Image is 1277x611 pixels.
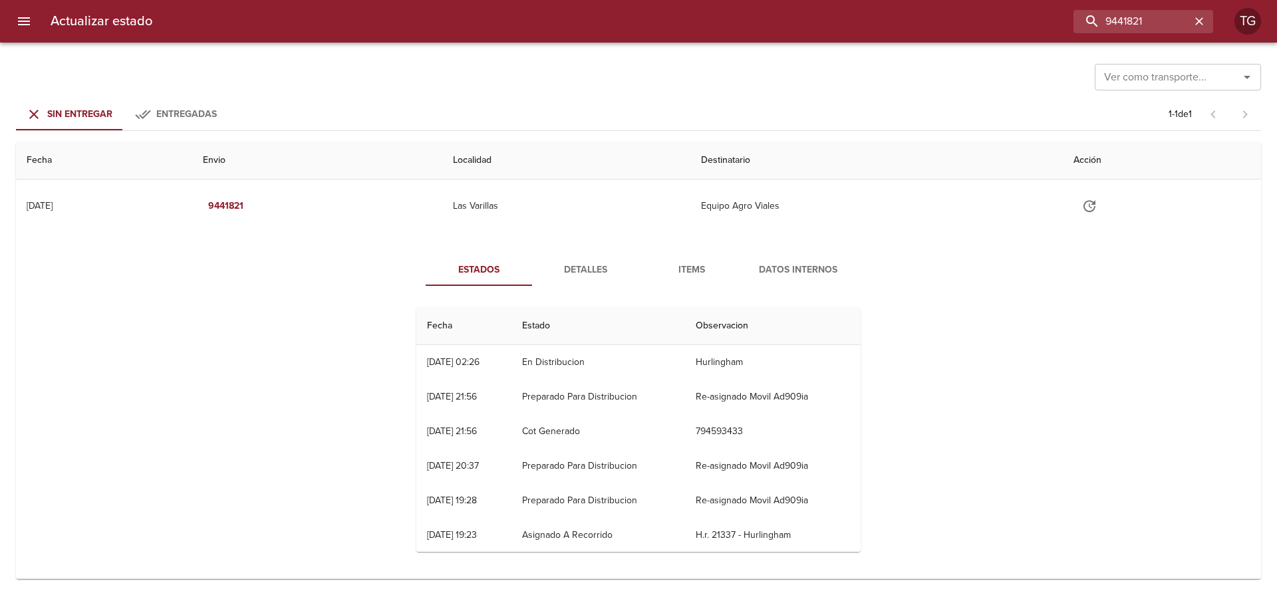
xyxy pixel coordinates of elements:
div: [DATE] 19:23 [427,529,477,541]
h6: Actualizar estado [51,11,152,32]
td: En Distribucion [511,345,685,380]
span: Pagina anterior [1197,107,1229,120]
span: Estados [434,262,524,279]
td: Preparado Para Distribucion [511,380,685,414]
th: Estado [511,307,685,345]
td: Las Varillas [442,180,690,233]
td: Re-asignado Movil Ad909ia [685,380,861,414]
td: Asignado A Recorrido [511,518,685,552]
th: Localidad [442,142,690,180]
span: Pagina siguiente [1229,98,1261,130]
div: [DATE] 21:56 [427,391,477,402]
td: 794593433 [685,414,861,449]
div: TG [1234,8,1261,35]
span: Items [646,262,737,279]
div: Tabs detalle de guia [426,254,851,286]
div: Abrir información de usuario [1234,8,1261,35]
table: Tabla de envíos del cliente [16,142,1261,579]
td: Preparado Para Distribucion [511,449,685,483]
span: Actualizar estado y agregar documentación [1073,199,1105,211]
div: [DATE] 20:37 [427,460,479,471]
th: Fecha [16,142,192,180]
td: H.r. 21337 - Hurlingham [685,518,861,552]
td: Re-asignado Movil Ad909ia [685,449,861,483]
span: Sin Entregar [47,108,112,120]
span: Detalles [540,262,631,279]
td: Preparado Para Distribucion [511,483,685,518]
th: Observacion [685,307,861,345]
div: [DATE] 19:28 [427,495,477,506]
span: Entregadas [156,108,217,120]
p: 1 - 1 de 1 [1169,108,1192,121]
td: Hurlingham [685,345,861,380]
th: Acción [1063,142,1261,180]
th: Envio [192,142,443,180]
span: Datos Internos [753,262,843,279]
div: Tabs Envios [16,98,229,130]
td: Equipo Agro Viales [690,180,1062,233]
em: 9441821 [208,198,243,215]
button: Abrir [1238,68,1256,86]
div: [DATE] [27,200,53,211]
button: menu [8,5,40,37]
td: Cot Generado [511,414,685,449]
div: [DATE] 02:26 [427,356,480,368]
div: [DATE] 21:56 [427,426,477,437]
th: Fecha [416,307,511,345]
td: Re-asignado Movil Ad909ia [685,483,861,518]
button: 9441821 [203,194,249,219]
input: buscar [1073,10,1191,33]
th: Destinatario [690,142,1062,180]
